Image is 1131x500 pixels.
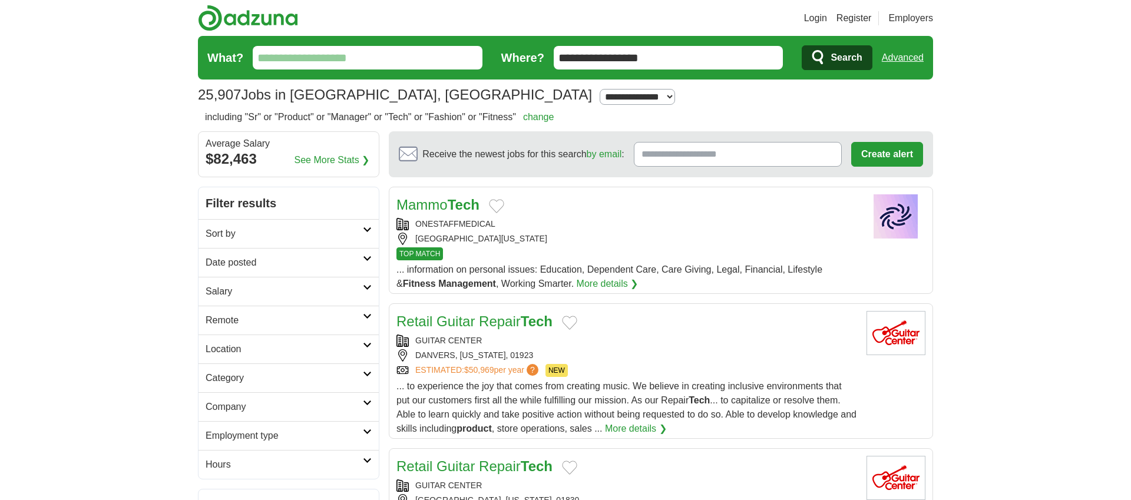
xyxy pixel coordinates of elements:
[527,364,538,376] span: ?
[888,11,933,25] a: Employers
[562,316,577,330] button: Add to favorite jobs
[438,279,496,289] strong: Management
[199,392,379,421] a: Company
[415,364,541,377] a: ESTIMATED:$50,969per year?
[831,46,862,69] span: Search
[587,149,622,159] a: by email
[489,199,504,213] button: Add to favorite jobs
[198,84,241,105] span: 25,907
[199,421,379,450] a: Employment type
[562,461,577,475] button: Add to favorite jobs
[396,247,443,260] span: TOP MATCH
[206,148,372,170] div: $82,463
[199,363,379,392] a: Category
[206,227,363,241] h2: Sort by
[689,395,710,405] strong: Tech
[605,422,667,436] a: More details ❯
[295,153,370,167] a: See More Stats ❯
[198,87,592,102] h1: Jobs in [GEOGRAPHIC_DATA], [GEOGRAPHIC_DATA]
[199,248,379,277] a: Date posted
[206,256,363,270] h2: Date posted
[804,11,827,25] a: Login
[205,110,554,124] h2: including "Sr" or "Product" or "Manager" or "Tech" or "Fashion" or "Fitness"
[415,336,482,345] a: GUITAR CENTER
[396,313,553,329] a: Retail Guitar RepairTech
[199,450,379,479] a: Hours
[867,311,925,355] img: Guitar Center logo
[396,218,857,230] div: ONESTAFFMEDICAL
[396,197,479,213] a: MammoTech
[867,456,925,500] img: Guitar Center logo
[396,349,857,362] div: DANVERS, [US_STATE], 01923
[199,187,379,219] h2: Filter results
[577,277,639,291] a: More details ❯
[464,365,494,375] span: $50,969
[199,219,379,248] a: Sort by
[199,335,379,363] a: Location
[198,5,298,31] img: Adzuna logo
[396,458,553,474] a: Retail Guitar RepairTech
[199,277,379,306] a: Salary
[206,458,363,472] h2: Hours
[396,264,822,289] span: ... information on personal issues: Education, Dependent Care, Care Giving, Legal, Financial, Lif...
[521,313,553,329] strong: Tech
[199,306,379,335] a: Remote
[448,197,479,213] strong: Tech
[206,342,363,356] h2: Location
[545,364,568,377] span: NEW
[882,46,924,69] a: Advanced
[206,371,363,385] h2: Category
[521,458,553,474] strong: Tech
[457,423,492,433] strong: product
[501,49,544,67] label: Where?
[836,11,872,25] a: Register
[396,233,857,245] div: [GEOGRAPHIC_DATA][US_STATE]
[867,194,925,239] img: Company logo
[415,481,482,490] a: GUITAR CENTER
[802,45,872,70] button: Search
[206,429,363,443] h2: Employment type
[851,142,923,167] button: Create alert
[523,112,554,122] a: change
[207,49,243,67] label: What?
[396,381,856,433] span: ... to experience the joy that comes from creating music. We believe in creating inclusive enviro...
[206,284,363,299] h2: Salary
[206,313,363,327] h2: Remote
[422,147,624,161] span: Receive the newest jobs for this search :
[403,279,436,289] strong: Fitness
[206,400,363,414] h2: Company
[206,139,372,148] div: Average Salary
